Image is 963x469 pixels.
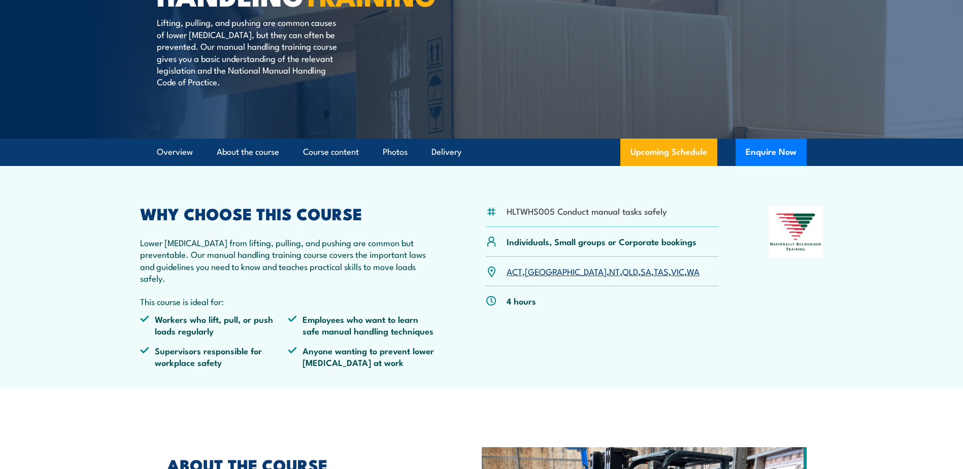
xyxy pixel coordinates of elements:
[769,206,823,258] img: Nationally Recognised Training logo.
[507,265,522,277] a: ACT
[507,205,667,217] li: HLTWHS005 Conduct manual tasks safely
[140,237,437,284] p: Lower [MEDICAL_DATA] from lifting, pulling, and pushing are common but preventable. Our manual ha...
[641,265,651,277] a: SA
[654,265,669,277] a: TAS
[736,139,807,166] button: Enquire Now
[157,16,342,87] p: Lifting, pulling, and pushing are common causes of lower [MEDICAL_DATA], but they can often be pr...
[622,265,638,277] a: QLD
[431,139,461,165] a: Delivery
[140,295,437,307] p: This course is ideal for:
[288,345,436,368] li: Anyone wanting to prevent lower [MEDICAL_DATA] at work
[217,139,279,165] a: About the course
[383,139,408,165] a: Photos
[507,236,696,247] p: Individuals, Small groups or Corporate bookings
[140,206,437,220] h2: WHY CHOOSE THIS COURSE
[609,265,620,277] a: NT
[303,139,359,165] a: Course content
[620,139,717,166] a: Upcoming Schedule
[525,265,607,277] a: [GEOGRAPHIC_DATA]
[157,139,193,165] a: Overview
[507,265,700,277] p: , , , , , , ,
[671,265,684,277] a: VIC
[140,313,288,337] li: Workers who lift, pull, or push loads regularly
[687,265,700,277] a: WA
[140,345,288,368] li: Supervisors responsible for workplace safety
[288,313,436,337] li: Employees who want to learn safe manual handling techniques
[507,295,536,307] p: 4 hours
